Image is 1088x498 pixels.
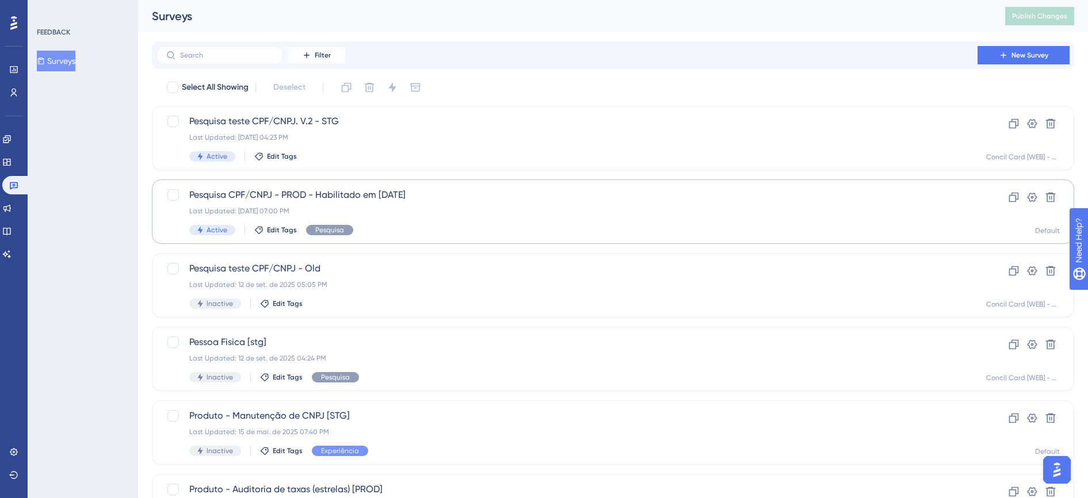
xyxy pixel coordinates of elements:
span: Deselect [273,81,306,94]
button: Surveys [37,51,75,71]
span: Inactive [207,446,233,455]
div: Last Updated: [DATE] 04:23 PM [189,133,945,142]
div: Default [1035,226,1060,235]
span: Pessoa Fisica [stg] [189,335,945,349]
span: Pesquisa [321,373,350,382]
div: Concil Card [WEB] - STG [986,373,1060,382]
span: Experiência [321,446,359,455]
span: Edit Tags [267,152,297,161]
div: Concil Card [WEB] - STG [986,152,1060,162]
span: Edit Tags [273,299,303,308]
button: Edit Tags [254,225,297,235]
button: Edit Tags [260,373,303,382]
button: New Survey [978,46,1070,64]
div: Concil Card [WEB] - STG [986,300,1060,309]
span: Inactive [207,299,233,308]
span: Pesquisa teste CPF/CNPJ - Old [189,262,945,275]
div: Last Updated: 15 de mai. de 2025 07:40 PM [189,427,945,436]
iframe: UserGuiding AI Assistant Launcher [1040,453,1074,487]
span: Pesquisa [315,225,344,235]
span: Select All Showing [182,81,249,94]
span: Need Help? [27,3,72,17]
span: Pesquisa CPF/CNPJ - PROD - Habilitado em [DATE] [189,188,945,202]
button: Edit Tags [260,299,303,308]
span: Publish Changes [1012,12,1067,21]
div: Default [1035,447,1060,456]
span: Active [207,152,227,161]
div: Last Updated: [DATE] 07:00 PM [189,206,945,216]
span: Produto - Auditoria de taxas (estrelas) [PROD] [189,482,945,496]
span: Edit Tags [273,446,303,455]
div: Last Updated: 12 de set. de 2025 05:05 PM [189,280,945,289]
button: Filter [288,46,345,64]
div: Last Updated: 12 de set. de 2025 04:24 PM [189,354,945,363]
span: Edit Tags [273,373,303,382]
span: Pesquisa teste CPF/CNPJ. V.2 - STG [189,114,945,128]
span: Edit Tags [267,225,297,235]
input: Search [180,51,273,59]
span: Inactive [207,373,233,382]
button: Publish Changes [1005,7,1074,25]
div: FEEDBACK [37,28,70,37]
span: Filter [315,51,331,60]
span: New Survey [1011,51,1048,60]
button: Deselect [263,77,316,98]
div: Surveys [152,8,976,24]
button: Edit Tags [254,152,297,161]
span: Produto - Manutenção de CNPJ [STG] [189,409,945,423]
span: Active [207,225,227,235]
button: Edit Tags [260,446,303,455]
